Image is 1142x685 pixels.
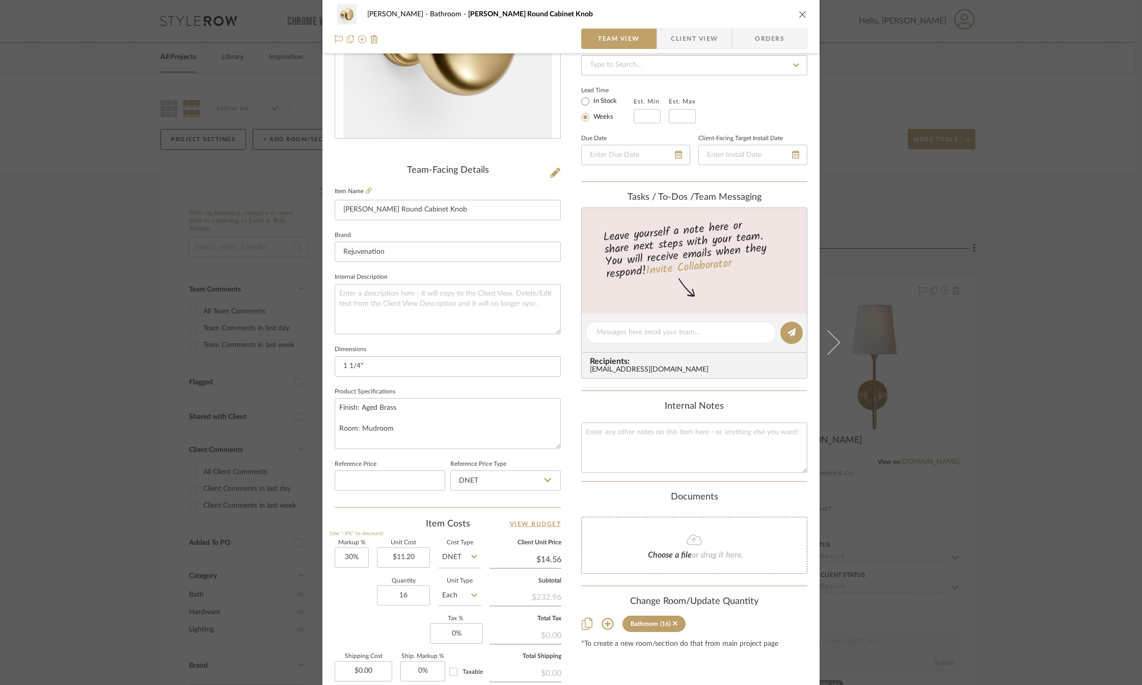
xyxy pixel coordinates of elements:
label: Client Unit Price [490,540,561,545]
span: or drag it here. [692,551,744,559]
div: Leave yourself a note here or share next steps with your team. You will receive emails when they ... [580,215,809,283]
label: Tax % [430,616,481,621]
div: team Messaging [581,192,807,203]
input: Type to Search… [581,55,807,75]
label: Total Tax [490,616,561,621]
label: Total Shipping [490,654,561,659]
mat-radio-group: Select item type [581,95,634,123]
label: Internal Description [335,275,388,280]
input: Enter Item Name [335,200,561,220]
span: Client View [671,29,718,49]
span: [PERSON_NAME] Round Cabinet Knob [468,11,593,18]
div: Change Room/Update Quantity [581,596,807,608]
img: Remove from project [370,35,378,43]
input: Enter Due Date [581,145,690,165]
label: Quantity [377,578,430,584]
label: Est. Min [634,98,660,105]
input: Enter the dimensions of this item [335,356,561,377]
div: $0.00 [490,625,561,644]
label: Subtotal [490,578,561,584]
input: Enter Install Date [698,145,807,165]
label: Ship. Markup % [400,654,445,659]
div: Internal Notes [581,401,807,412]
label: Client-Facing Target Install Date [698,136,783,141]
button: close [798,10,807,19]
label: Shipping Cost [335,654,392,659]
a: View Budget [510,518,561,530]
label: Unit Cost [377,540,430,545]
div: $232.96 [490,587,561,605]
div: (16) [660,620,670,627]
span: Bathroom [430,11,468,18]
div: $0.00 [490,663,561,681]
div: Team-Facing Details [335,165,561,176]
label: Brand [335,233,351,238]
label: Due Date [581,136,607,141]
span: Choose a file [648,551,692,559]
label: Est. Max [669,98,696,105]
label: Reference Price [335,462,376,467]
input: Enter Brand [335,242,561,262]
div: Item Costs [335,518,561,530]
label: Unit Type [438,578,481,584]
span: Recipients: [590,357,803,366]
span: Orders [744,29,796,49]
label: Dimensions [335,347,366,352]
span: [PERSON_NAME] [367,11,430,18]
span: Taxable [463,669,483,675]
span: Tasks / To-Dos / [628,193,694,202]
label: Lead Time [581,86,634,95]
div: Documents [581,492,807,503]
div: *To create a new room/section do that from main project page [581,640,807,648]
label: In Stock [591,97,617,106]
label: Product Specifications [335,389,395,394]
a: Invite Collaborator [645,255,732,280]
label: Markup % [335,540,369,545]
label: Cost Type [438,540,481,545]
label: Reference Price Type [450,462,506,467]
img: f826d387-a690-4e60-8d11-e01d8c46efbb_48x40.jpg [335,4,359,24]
div: [EMAIL_ADDRESS][DOMAIN_NAME] [590,366,803,374]
label: Item Name [335,187,372,196]
label: Weeks [591,113,613,122]
div: Bathroom [631,620,658,627]
span: Team View [598,29,640,49]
